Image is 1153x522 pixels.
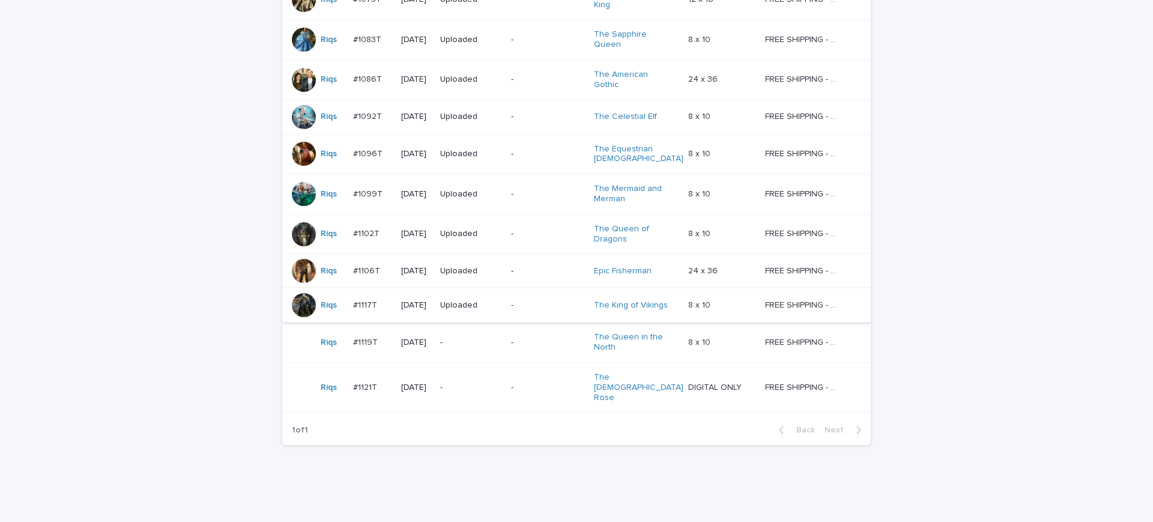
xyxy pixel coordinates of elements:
[401,189,431,199] p: [DATE]
[321,189,337,199] a: Riqs
[688,187,713,199] p: 8 x 10
[511,149,584,159] p: -
[789,426,815,434] span: Back
[594,266,652,276] a: Epic Fisherman
[401,338,431,348] p: [DATE]
[688,335,713,348] p: 8 x 10
[594,29,669,50] a: The Sapphire Queen
[688,72,720,85] p: 24 x 36
[440,300,501,311] p: Uploaded
[321,229,337,239] a: Riqs
[765,187,843,199] p: FREE SHIPPING - preview in 1-2 business days, after your approval delivery will take 5-10 b.d.
[282,20,871,60] tr: Riqs #1083T#1083T [DATE]Uploaded-The Sapphire Queen 8 x 108 x 10 FREE SHIPPING - preview in 1-2 b...
[440,112,501,122] p: Uploaded
[594,224,669,244] a: The Queen of Dragons
[282,214,871,254] tr: Riqs #1102T#1102T [DATE]Uploaded-The Queen of Dragons 8 x 108 x 10 FREE SHIPPING - preview in 1-2...
[511,189,584,199] p: -
[511,74,584,85] p: -
[765,264,843,276] p: FREE SHIPPING - preview in 1-2 business days, after your approval delivery will take 5-10 b.d.
[321,112,337,122] a: Riqs
[765,32,843,45] p: FREE SHIPPING - preview in 1-2 business days, after your approval delivery will take 5-10 b.d.
[321,149,337,159] a: Riqs
[401,35,431,45] p: [DATE]
[765,109,843,122] p: FREE SHIPPING - preview in 1-2 business days, after your approval delivery will take 5-10 b.d.
[353,380,380,393] p: #1121T
[765,226,843,239] p: FREE SHIPPING - preview in 1-2 business days, after your approval delivery will take 5-10 b.d.
[401,383,431,393] p: [DATE]
[353,335,380,348] p: #1119T
[688,226,713,239] p: 8 x 10
[282,134,871,174] tr: Riqs #1096T#1096T [DATE]Uploaded-The Equestrian [DEMOGRAPHIC_DATA] 8 x 108 x 10 FREE SHIPPING - p...
[594,112,657,122] a: The Celestial Elf
[282,362,871,412] tr: Riqs #1121T#1121T [DATE]--The [DEMOGRAPHIC_DATA] Rose DIGITAL ONLYDIGITAL ONLY FREE SHIPPING - pr...
[440,189,501,199] p: Uploaded
[511,383,584,393] p: -
[321,300,337,311] a: Riqs
[688,380,744,393] p: DIGITAL ONLY
[282,288,871,323] tr: Riqs #1117T#1117T [DATE]Uploaded-The King of Vikings 8 x 108 x 10 FREE SHIPPING - preview in 1-2 ...
[765,298,843,311] p: FREE SHIPPING - preview in 1-2 business days, after your approval delivery will take 5-10 b.d.
[765,147,843,159] p: FREE SHIPPING - preview in 1-2 business days, after your approval delivery will take 5-10 b.d.
[321,338,337,348] a: Riqs
[440,338,501,348] p: -
[765,72,843,85] p: FREE SHIPPING - preview in 1-2 business days, after your approval delivery will take 5-10 b.d.
[401,74,431,85] p: [DATE]
[401,112,431,122] p: [DATE]
[282,323,871,363] tr: Riqs #1119T#1119T [DATE]--The Queen in the North 8 x 108 x 10 FREE SHIPPING - preview in 1-2 busi...
[769,425,820,436] button: Back
[511,338,584,348] p: -
[765,380,843,393] p: FREE SHIPPING - preview in 1-2 business days, after your approval delivery will take 5-10 b.d.
[321,74,337,85] a: Riqs
[321,35,337,45] a: Riqs
[511,35,584,45] p: -
[594,332,669,353] a: The Queen in the North
[353,109,384,122] p: #1092T
[401,266,431,276] p: [DATE]
[440,149,501,159] p: Uploaded
[282,59,871,100] tr: Riqs #1086T#1086T [DATE]Uploaded-The American Gothic 24 x 3624 x 36 FREE SHIPPING - preview in 1-...
[688,109,713,122] p: 8 x 10
[282,100,871,134] tr: Riqs #1092T#1092T [DATE]Uploaded-The Celestial Elf 8 x 108 x 10 FREE SHIPPING - preview in 1-2 bu...
[440,383,501,393] p: -
[440,74,501,85] p: Uploaded
[511,300,584,311] p: -
[688,32,713,45] p: 8 x 10
[282,416,318,445] p: 1 of 1
[511,229,584,239] p: -
[353,226,382,239] p: #1102T
[594,300,668,311] a: The King of Vikings
[321,266,337,276] a: Riqs
[353,72,384,85] p: #1086T
[353,32,384,45] p: #1083T
[440,229,501,239] p: Uploaded
[594,372,683,402] a: The [DEMOGRAPHIC_DATA] Rose
[594,70,669,90] a: The American Gothic
[440,35,501,45] p: Uploaded
[688,298,713,311] p: 8 x 10
[820,425,871,436] button: Next
[825,426,851,434] span: Next
[282,174,871,214] tr: Riqs #1099T#1099T [DATE]Uploaded-The Mermaid and Merman 8 x 108 x 10 FREE SHIPPING - preview in 1...
[282,254,871,288] tr: Riqs #1106T#1106T [DATE]Uploaded-Epic Fisherman 24 x 3624 x 36 FREE SHIPPING - preview in 1-2 bus...
[511,112,584,122] p: -
[353,147,385,159] p: #1096T
[401,149,431,159] p: [DATE]
[401,300,431,311] p: [DATE]
[511,266,584,276] p: -
[401,229,431,239] p: [DATE]
[353,298,380,311] p: #1117T
[765,335,843,348] p: FREE SHIPPING - preview in 1-2 business days, after your approval delivery will take 5-10 b.d.
[321,383,337,393] a: Riqs
[688,147,713,159] p: 8 x 10
[594,144,683,165] a: The Equestrian [DEMOGRAPHIC_DATA]
[440,266,501,276] p: Uploaded
[594,184,669,204] a: The Mermaid and Merman
[688,264,720,276] p: 24 x 36
[353,264,383,276] p: #1106T
[353,187,385,199] p: #1099T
